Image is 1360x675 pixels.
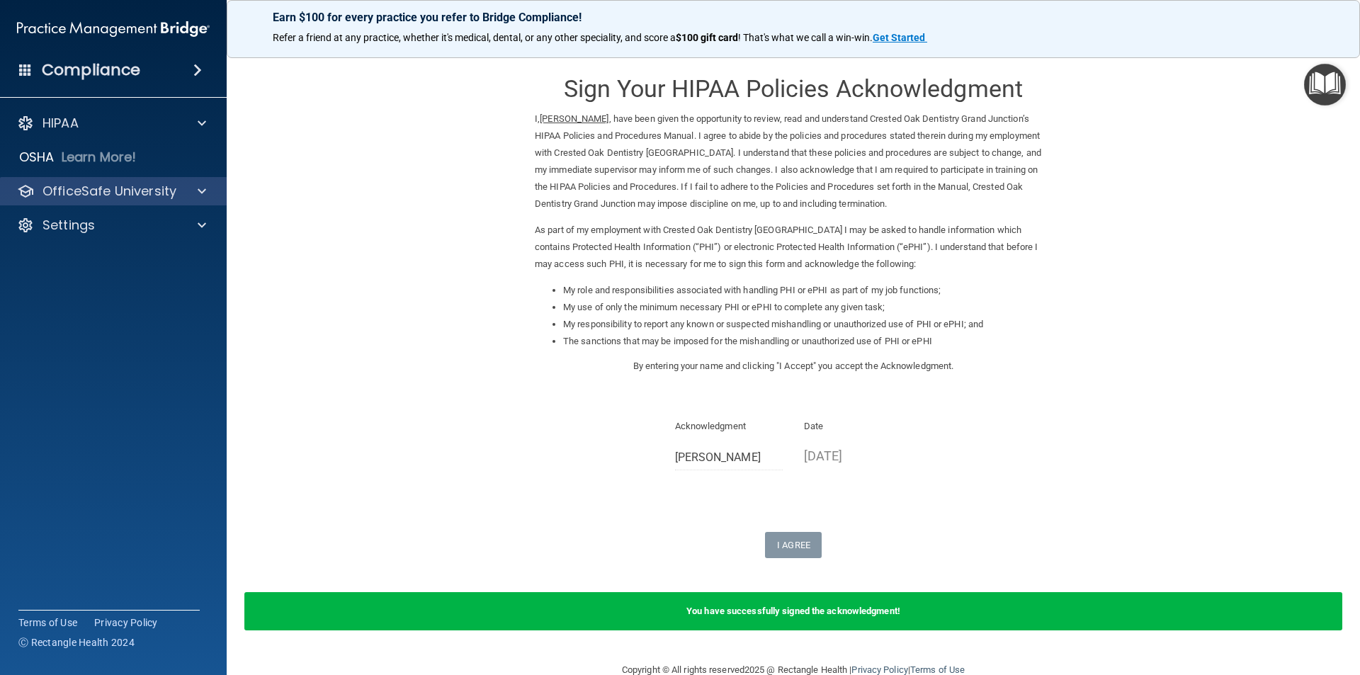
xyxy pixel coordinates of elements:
p: Settings [42,217,95,234]
p: I, , have been given the opportunity to review, read and understand Crested Oak Dentistry Grand J... [535,110,1052,212]
a: Terms of Use [910,664,965,675]
a: OfficeSafe University [17,183,206,200]
p: Date [804,418,912,435]
ins: [PERSON_NAME] [540,113,608,124]
p: [DATE] [804,444,912,467]
a: Get Started [873,32,927,43]
p: OfficeSafe University [42,183,176,200]
a: Terms of Use [18,616,77,630]
a: Privacy Policy [94,616,158,630]
p: OSHA [19,149,55,166]
strong: Get Started [873,32,925,43]
li: My role and responsibilities associated with handling PHI or ePHI as part of my job functions; [563,282,1052,299]
button: Open Resource Center [1304,64,1346,106]
span: ! That's what we call a win-win. [738,32,873,43]
strong: $100 gift card [676,32,738,43]
p: Earn $100 for every practice you refer to Bridge Compliance! [273,11,1314,24]
input: Full Name [675,444,783,470]
span: Ⓒ Rectangle Health 2024 [18,635,135,650]
img: PMB logo [17,15,210,43]
p: HIPAA [42,115,79,132]
a: HIPAA [17,115,206,132]
a: Privacy Policy [851,664,907,675]
button: I Agree [765,532,822,558]
p: By entering your name and clicking "I Accept" you accept the Acknowledgment. [535,358,1052,375]
span: Refer a friend at any practice, whether it's medical, dental, or any other speciality, and score a [273,32,676,43]
p: Acknowledgment [675,418,783,435]
b: You have successfully signed the acknowledgment! [686,606,900,616]
a: Settings [17,217,206,234]
li: My responsibility to report any known or suspected mishandling or unauthorized use of PHI or ePHI... [563,316,1052,333]
li: The sanctions that may be imposed for the mishandling or unauthorized use of PHI or ePHI [563,333,1052,350]
li: My use of only the minimum necessary PHI or ePHI to complete any given task; [563,299,1052,316]
p: Learn More! [62,149,137,166]
h4: Compliance [42,60,140,80]
p: As part of my employment with Crested Oak Dentistry [GEOGRAPHIC_DATA] I may be asked to handle in... [535,222,1052,273]
h3: Sign Your HIPAA Policies Acknowledgment [535,76,1052,102]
